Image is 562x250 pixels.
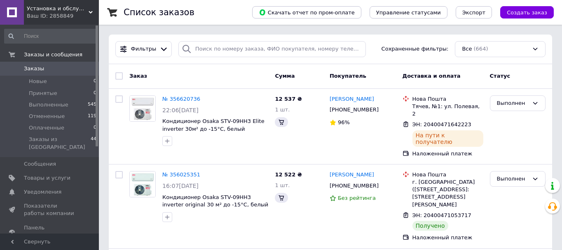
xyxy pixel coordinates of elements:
[24,160,56,168] span: Сообщения
[412,103,483,118] div: Тячев, №1: ул. Полевая, 2
[162,194,268,215] a: Кондиционер Osaka STV-09HH3 inverter original 30 м² до -15°C, белый цвет
[382,45,449,53] span: Сохраненные фильтры:
[328,104,380,115] div: [PHONE_NUMBER]
[462,45,472,53] span: Все
[456,6,492,19] button: Экспорт
[275,106,290,113] span: 1 шт.
[29,78,47,85] span: Новые
[412,95,483,103] div: Нова Пошта
[162,171,200,178] a: № 356025351
[88,113,96,120] span: 119
[497,175,529,183] div: Выполнен
[29,90,57,97] span: Принятые
[497,99,529,108] div: Выполнен
[162,96,200,102] a: № 356620736
[24,202,76,217] span: Показатели работы компании
[24,65,44,72] span: Заказы
[370,6,447,19] button: Управление статусами
[500,6,554,19] button: Создать заказ
[328,181,380,191] div: [PHONE_NUMBER]
[275,96,302,102] span: 12 537 ₴
[259,9,355,16] span: Скачать отчет по пром-оплате
[412,221,448,231] div: Получено
[124,7,194,17] h1: Список заказов
[338,195,376,201] span: Без рейтинга
[94,124,96,132] span: 0
[462,9,485,16] span: Экспорт
[131,45,157,53] span: Фильтры
[275,171,302,178] span: 12 522 ₴
[412,121,471,127] span: ЭН: 20400471642223
[412,234,483,241] div: Наложенный платеж
[252,6,361,19] button: Скачать отчет по пром-оплате
[492,9,554,15] a: Создать заказ
[162,183,199,189] span: 16:07[DATE]
[29,101,68,109] span: Выполненные
[330,73,366,79] span: Покупатель
[24,51,82,58] span: Заказы и сообщения
[29,124,64,132] span: Оплаченные
[94,78,96,85] span: 0
[275,73,295,79] span: Сумма
[27,5,89,12] span: Установка и обслуживание кондиционеров, сплит-систем
[162,107,199,113] span: 22:06[DATE]
[162,118,265,132] a: Кондиционер Osaka STV-09HH3 Elite inverter 30м² до -15°C, белый
[130,96,155,121] img: Фото товару
[29,113,65,120] span: Отмененные
[275,182,290,188] span: 1 шт.
[24,224,76,239] span: Панель управления
[130,171,155,197] img: Фото товару
[91,136,96,150] span: 44
[178,41,366,57] input: Поиск по номеру заказа, ФИО покупателя, номеру телефона, Email, номеру накладной
[403,73,461,79] span: Доставка и оплата
[94,90,96,97] span: 0
[330,95,374,103] a: [PERSON_NAME]
[376,9,441,16] span: Управление статусами
[129,95,156,122] a: Фото товару
[129,171,156,197] a: Фото товару
[412,130,483,147] div: На пути к получателю
[24,174,70,182] span: Товары и услуги
[330,171,374,179] a: [PERSON_NAME]
[27,12,99,20] div: Ваш ID: 2858849
[4,29,97,44] input: Поиск
[490,73,510,79] span: Статус
[129,73,147,79] span: Заказ
[88,101,96,109] span: 545
[507,9,547,16] span: Создать заказ
[412,150,483,157] div: Наложенный платеж
[474,46,488,52] span: (664)
[412,178,483,208] div: г. [GEOGRAPHIC_DATA] ([STREET_ADDRESS]: [STREET_ADDRESS][PERSON_NAME]
[24,188,61,196] span: Уведомления
[412,212,471,218] span: ЭН: 20400471053717
[338,119,350,125] span: 96%
[412,171,483,178] div: Нова Пошта
[29,136,91,150] span: Заказы из [GEOGRAPHIC_DATA]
